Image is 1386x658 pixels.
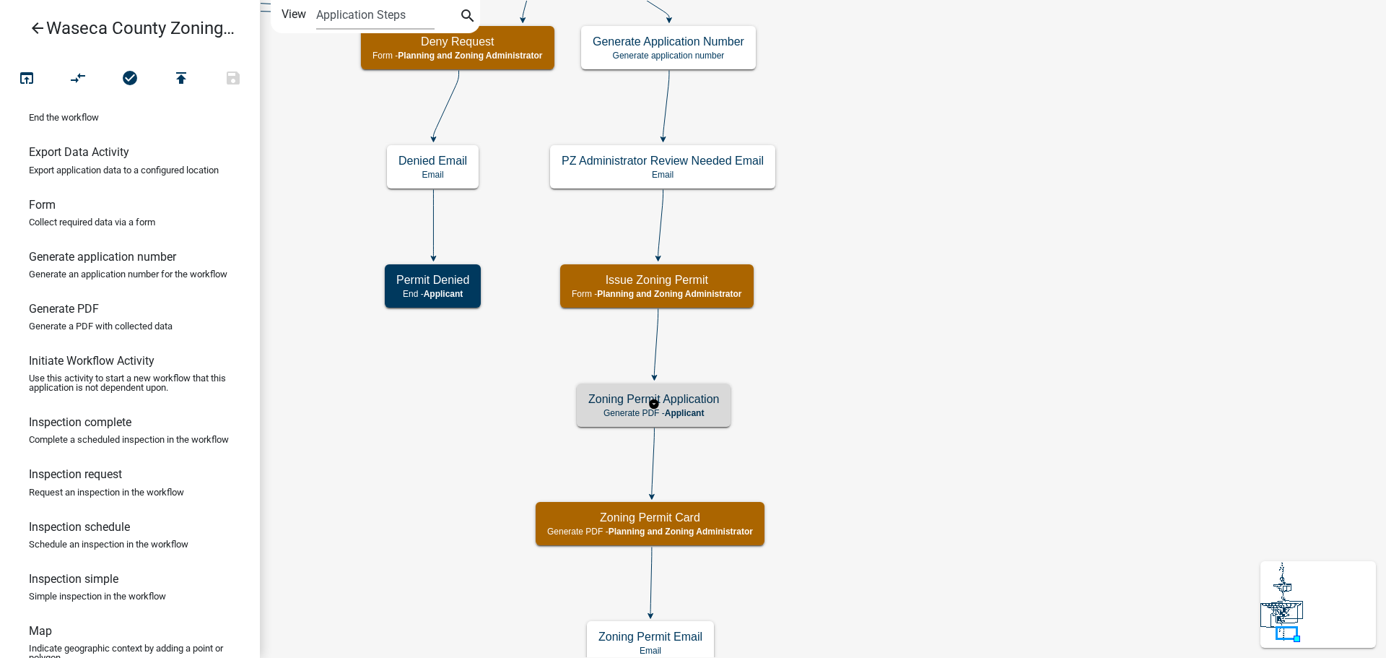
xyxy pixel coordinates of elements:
[29,321,173,331] p: Generate a PDF with collected data
[547,511,753,524] h5: Zoning Permit Card
[588,408,719,418] p: Generate PDF -
[155,64,207,95] button: Publish
[562,170,764,180] p: Email
[29,540,188,549] p: Schedule an inspection in the workflow
[29,113,99,122] p: End the workflow
[459,7,476,27] i: search
[609,527,753,537] span: Planning and Zoning Administrator
[562,154,764,168] h5: PZ Administrator Review Needed Email
[372,35,543,48] h5: Deny Request
[52,64,104,95] button: Auto Layout
[29,572,118,586] h6: Inspection simple
[572,273,742,287] h5: Issue Zoning Permit
[424,289,463,299] span: Applicant
[207,64,259,95] button: Save
[29,435,229,444] p: Complete a scheduled inspection in the workflow
[1,64,53,95] button: Test Workflow
[29,624,52,638] h6: Map
[121,69,139,90] i: check_circle
[665,408,705,418] span: Applicant
[12,12,237,45] a: Waseca County Zoning Permit Application
[173,69,190,90] i: publish
[29,269,227,279] p: Generate an application number for the workflow
[29,415,131,429] h6: Inspection complete
[29,467,122,481] h6: Inspection request
[396,289,469,299] p: End -
[547,527,753,537] p: Generate PDF -
[29,145,129,159] h6: Export Data Activity
[398,170,467,180] p: Email
[18,69,35,90] i: open_in_browser
[70,69,87,90] i: compare_arrows
[29,165,219,175] p: Export application data to a configured location
[597,289,741,299] span: Planning and Zoning Administrator
[29,520,130,534] h6: Inspection schedule
[572,289,742,299] p: Form -
[29,354,154,368] h6: Initiate Workflow Activity
[598,630,702,644] h5: Zoning Permit Email
[588,392,719,406] h5: Zoning Permit Application
[593,35,744,48] h5: Generate Application Number
[456,6,479,29] button: search
[593,51,744,61] p: Generate application number
[372,51,543,61] p: Form -
[1,64,259,98] div: Workflow actions
[396,273,469,287] h5: Permit Denied
[398,154,467,168] h5: Denied Email
[29,592,166,601] p: Simple inspection in the workflow
[225,69,242,90] i: save
[29,373,231,392] p: Use this activity to start a new workflow that this application is not dependent upon.
[29,488,184,497] p: Request an inspection in the workflow
[598,646,702,656] p: Email
[29,250,176,264] h6: Generate application number
[29,198,56,212] h6: Form
[104,64,156,95] button: No problems
[29,302,99,316] h6: Generate PDF
[29,217,155,227] p: Collect required data via a form
[398,51,542,61] span: Planning and Zoning Administrator
[29,20,46,40] i: arrow_back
